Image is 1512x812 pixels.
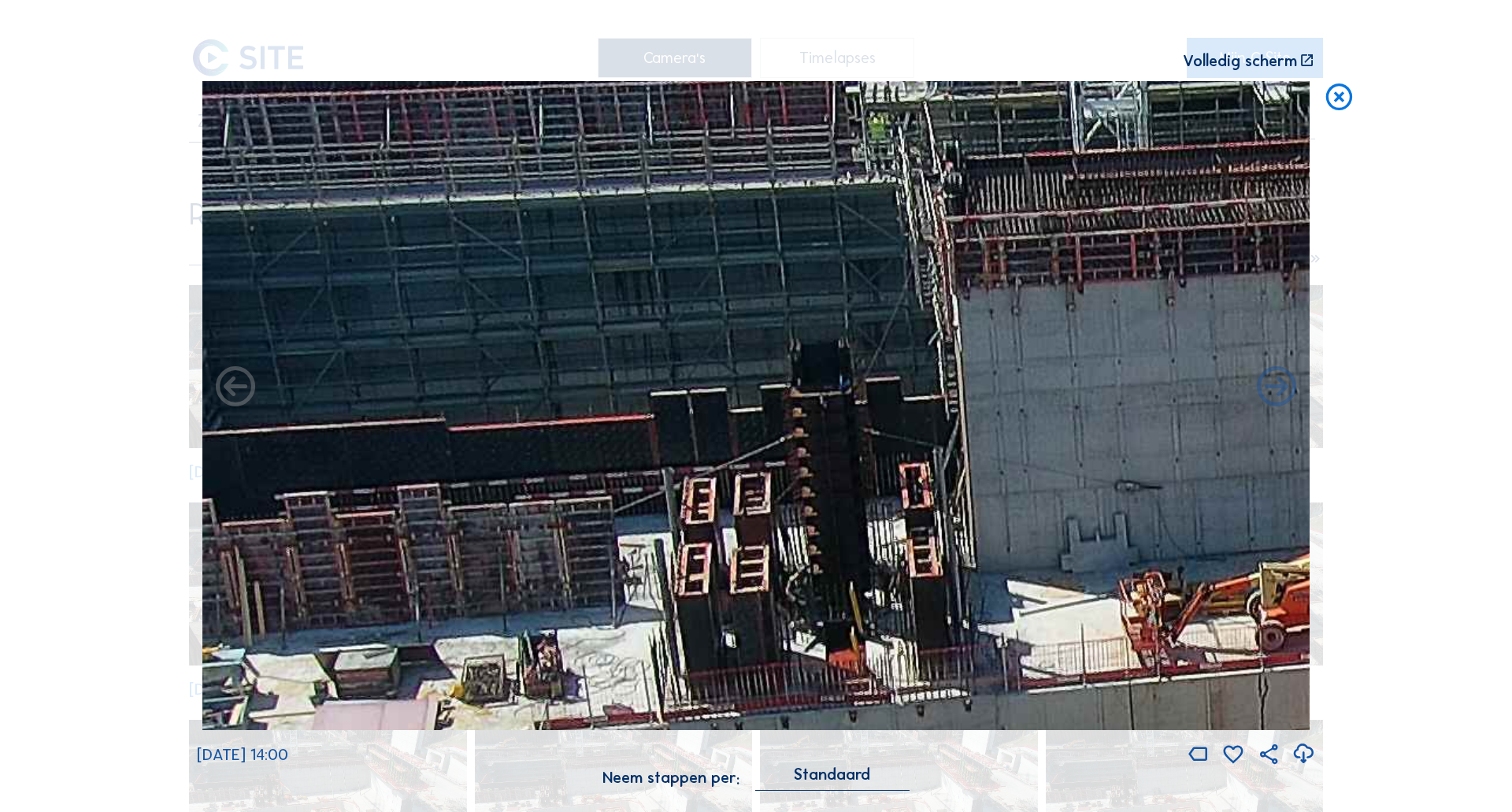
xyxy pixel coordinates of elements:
[602,769,739,785] div: Neem stappen per:
[197,745,288,764] span: [DATE] 14:00
[755,767,910,790] div: Standaard
[212,365,259,412] i: Forward
[202,81,1310,731] img: Image
[1253,365,1300,412] i: Back
[1183,53,1297,69] div: Volledig scherm
[794,767,870,781] div: Standaard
